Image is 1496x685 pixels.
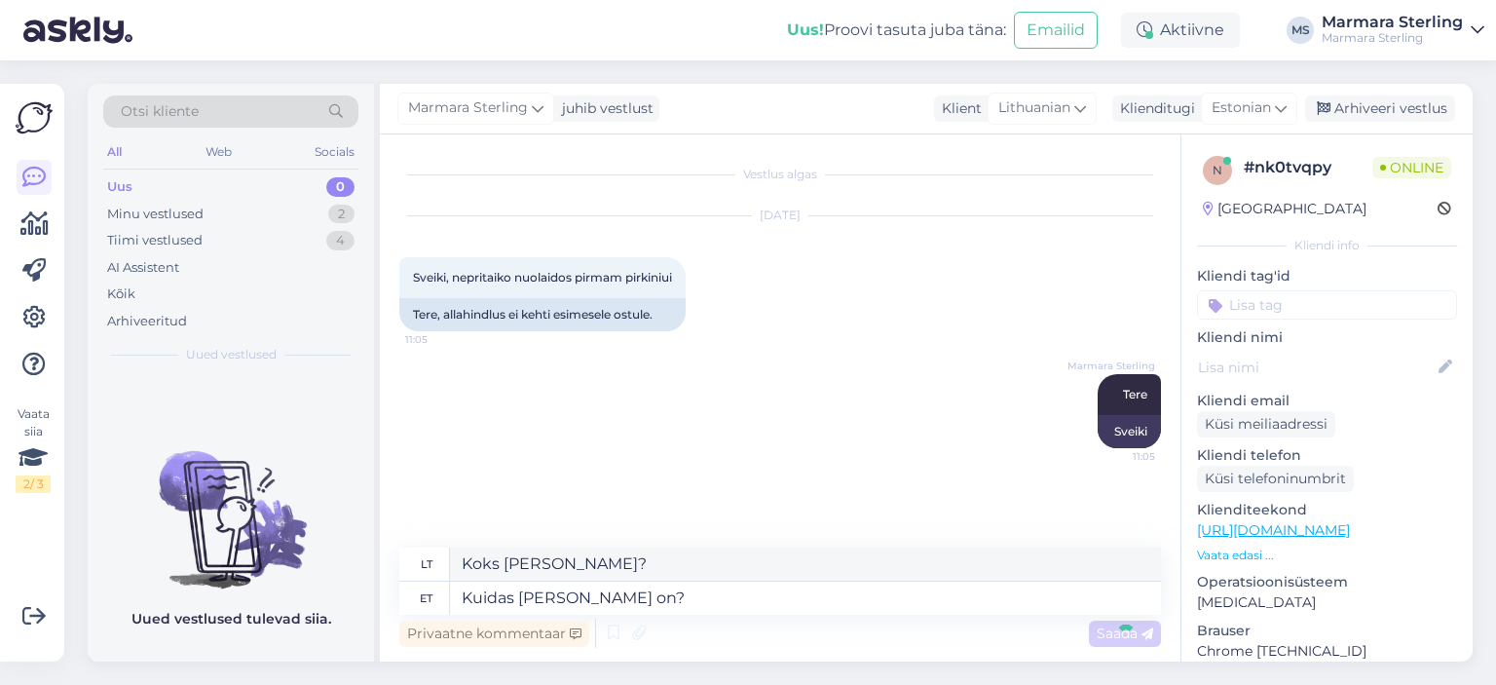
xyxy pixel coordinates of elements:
[1098,415,1161,448] div: Sveiki
[88,416,374,591] img: No chats
[787,19,1006,42] div: Proovi tasuta juba täna:
[1197,500,1457,520] p: Klienditeekond
[554,98,654,119] div: juhib vestlust
[121,101,199,122] span: Otsi kliente
[1197,237,1457,254] div: Kliendi info
[413,270,672,285] span: Sveiki, nepritaiko nuolaidos pirmam pirkiniui
[408,97,528,119] span: Marmara Sterling
[103,139,126,165] div: All
[1322,15,1484,46] a: Marmara SterlingMarmara Sterling
[1197,445,1457,466] p: Kliendi telefon
[311,139,358,165] div: Socials
[1067,359,1155,373] span: Marmara Sterling
[1112,98,1195,119] div: Klienditugi
[1203,199,1366,219] div: [GEOGRAPHIC_DATA]
[1197,391,1457,411] p: Kliendi email
[1197,327,1457,348] p: Kliendi nimi
[1244,156,1372,179] div: # nk0tvqpy
[16,99,53,136] img: Askly Logo
[1372,157,1451,178] span: Online
[107,258,179,278] div: AI Assistent
[1197,641,1457,662] p: Chrome [TECHNICAL_ID]
[1213,163,1222,177] span: n
[1197,521,1350,539] a: [URL][DOMAIN_NAME]
[405,332,478,347] span: 11:05
[1212,97,1271,119] span: Estonian
[1287,17,1314,44] div: MS
[1197,266,1457,286] p: Kliendi tag'id
[1123,387,1147,401] span: Tere
[107,231,203,250] div: Tiimi vestlused
[16,476,51,493] div: 2 / 3
[107,205,204,224] div: Minu vestlused
[1197,466,1354,492] div: Küsi telefoninumbrit
[107,285,135,304] div: Kõik
[1197,592,1457,613] p: [MEDICAL_DATA]
[1197,290,1457,320] input: Lisa tag
[1197,547,1457,564] p: Vaata edasi ...
[107,177,132,197] div: Uus
[328,205,355,224] div: 2
[399,166,1161,183] div: Vestlus algas
[1082,449,1155,464] span: 11:05
[1322,15,1463,30] div: Marmara Sterling
[399,207,1161,224] div: [DATE]
[1305,95,1455,122] div: Arhiveeri vestlus
[1014,12,1098,49] button: Emailid
[1198,357,1435,378] input: Lisa nimi
[326,231,355,250] div: 4
[186,346,277,363] span: Uued vestlused
[131,609,331,629] p: Uued vestlused tulevad siia.
[787,20,824,39] b: Uus!
[1197,572,1457,592] p: Operatsioonisüsteem
[399,298,686,331] div: Tere, allahindlus ei kehti esimesele ostule.
[934,98,982,119] div: Klient
[1197,411,1335,438] div: Küsi meiliaadressi
[16,405,51,493] div: Vaata siia
[326,177,355,197] div: 0
[998,97,1070,119] span: Lithuanian
[1322,30,1463,46] div: Marmara Sterling
[1197,621,1457,641] p: Brauser
[107,312,187,331] div: Arhiveeritud
[1121,13,1240,48] div: Aktiivne
[202,139,236,165] div: Web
